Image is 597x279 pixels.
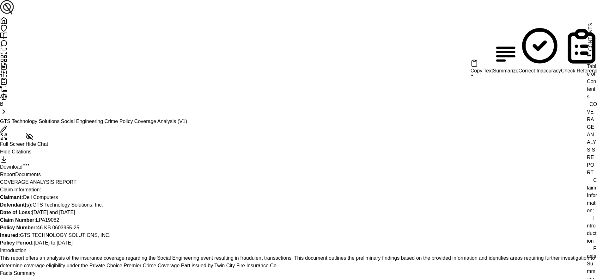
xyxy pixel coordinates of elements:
[15,171,41,178] button: Documents
[493,41,519,75] button: Summarize
[587,23,594,51] span: CONTENTS
[23,195,58,200] span: Dell Computers
[518,25,561,75] button: Correct Inaccuracy
[471,68,493,73] span: Copy Text
[26,133,48,148] button: Hide Chat
[33,202,103,208] span: GTS Technology Solutions, Inc.
[587,102,597,175] a: COVERAGE ANALYSIS REPORT
[34,240,73,245] span: [DATE] to [DATE]
[36,217,59,223] span: LPA19082
[493,68,519,73] span: Summarize
[471,59,493,75] button: Copy Text
[518,68,561,73] span: Correct Inaccuracy
[20,232,111,238] span: GTS TECHNOLOGY SOLUTIONS, INC.
[32,210,75,215] span: [DATE] and [DATE]
[26,141,48,147] span: Hide Chat
[587,64,596,99] span: Table of Contents
[587,177,597,213] a: Claim Information:
[37,225,79,230] span: 46 KB 0603955-25
[587,215,596,244] a: Introduction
